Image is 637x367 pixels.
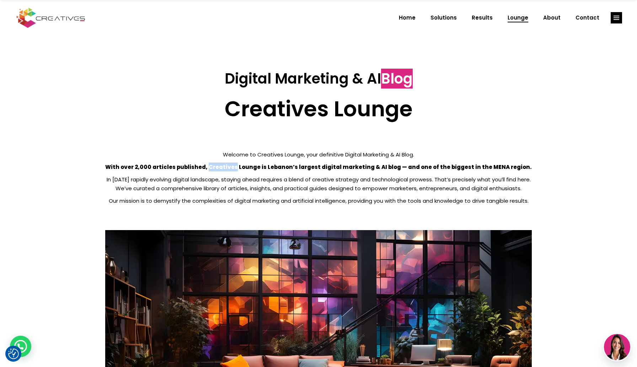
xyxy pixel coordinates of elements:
img: Creatives [15,7,87,29]
h3: Digital Marketing & AI [105,70,532,87]
p: Our mission is to demystify the complexities of digital marketing and artificial intelligence, pr... [105,196,532,205]
span: Contact [576,9,599,27]
span: About [543,9,561,27]
span: Solutions [430,9,457,27]
a: link [611,12,622,23]
a: Home [391,9,423,27]
a: Contact [568,9,607,27]
span: Blog [381,69,413,89]
strong: With over 2,000 articles published, Creatives Lounge is Lebanon’s largest digital marketing & AI ... [105,163,532,171]
span: Results [472,9,493,27]
a: Lounge [500,9,536,27]
a: Solutions [423,9,464,27]
p: In [DATE] rapidly evolving digital landscape, staying ahead requires a blend of creative strategy... [105,175,532,193]
h2: Creatives Lounge [105,96,532,122]
button: Consent Preferences [8,349,19,359]
span: Lounge [508,9,528,27]
img: Revisit consent button [8,349,19,359]
img: agent [604,334,630,360]
span: Home [399,9,416,27]
a: Results [464,9,500,27]
p: Welcome to Creatives Lounge, your definitive Digital Marketing & AI Blog. [105,150,532,159]
a: About [536,9,568,27]
div: WhatsApp contact [10,336,31,357]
